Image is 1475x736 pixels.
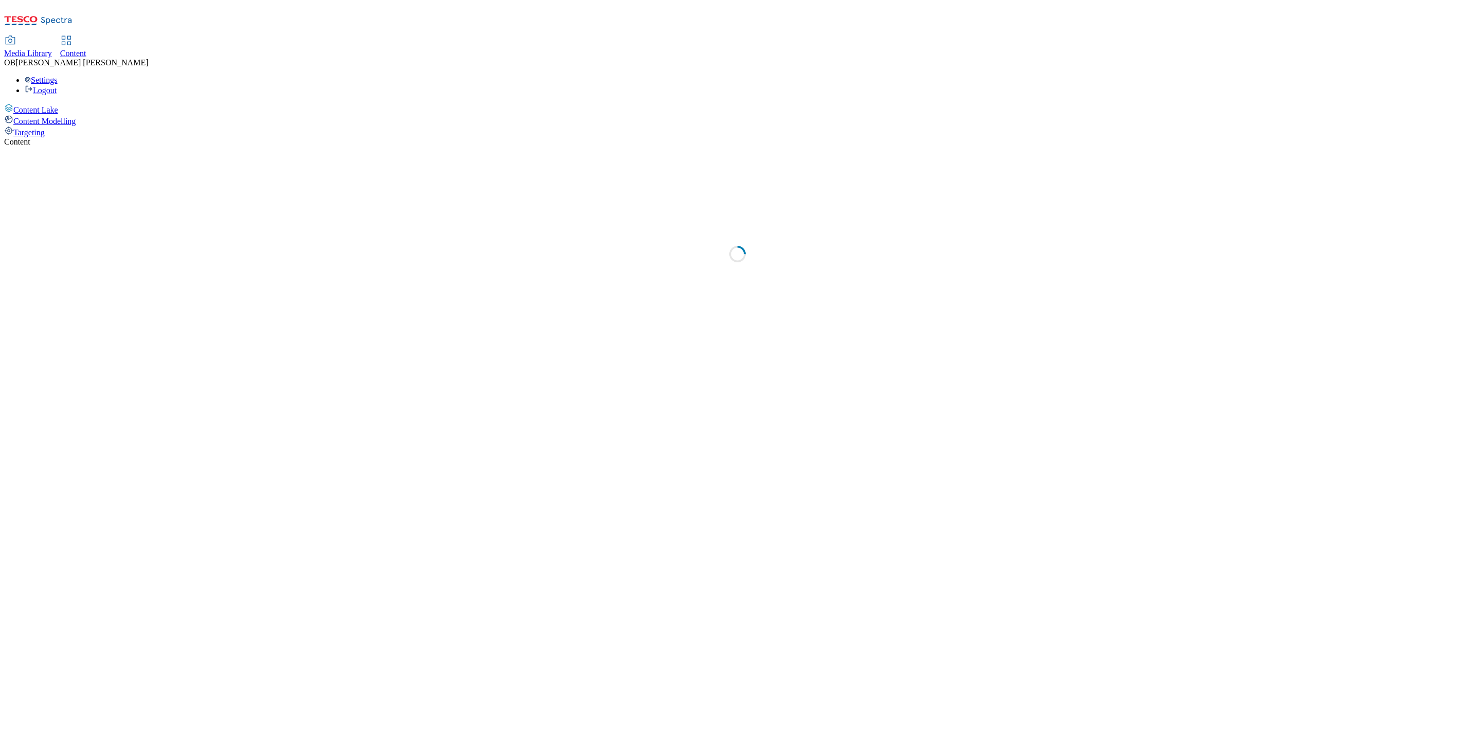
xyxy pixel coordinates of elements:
span: Content Modelling [13,117,76,125]
a: Logout [25,86,57,95]
div: Content [4,137,1471,147]
a: Media Library [4,37,52,58]
a: Content [60,37,86,58]
span: Content Lake [13,105,58,114]
span: Media Library [4,49,52,58]
span: [PERSON_NAME] [PERSON_NAME] [15,58,148,67]
span: Content [60,49,86,58]
a: Targeting [4,126,1471,137]
span: OB [4,58,15,67]
a: Content Modelling [4,115,1471,126]
a: Settings [25,76,58,84]
span: Targeting [13,128,45,137]
a: Content Lake [4,103,1471,115]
